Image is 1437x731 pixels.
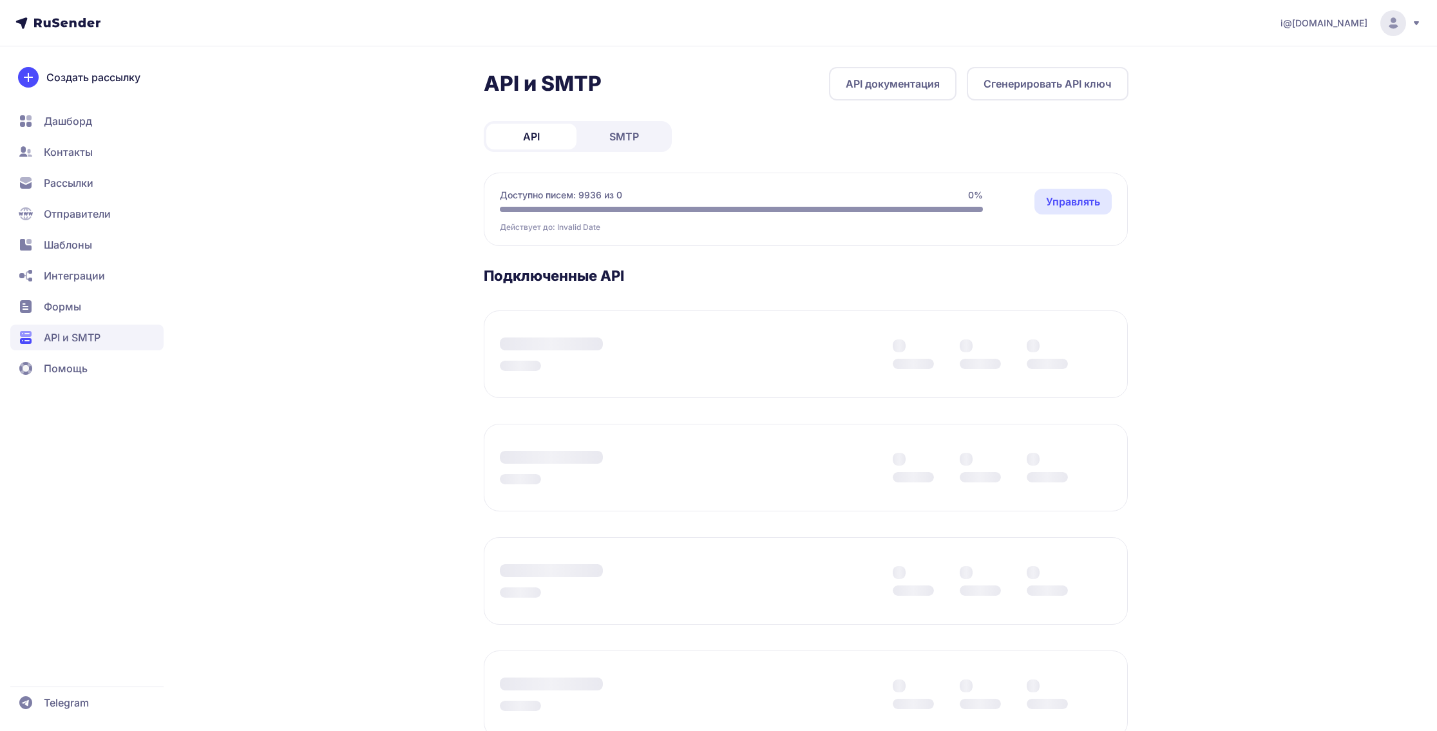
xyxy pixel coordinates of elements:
h3: Подключенные API [484,267,1128,285]
span: Помощь [44,361,88,376]
span: i@[DOMAIN_NAME] [1280,17,1367,30]
span: API [523,129,540,144]
span: Доступно писем: 9936 из 0 [500,189,622,202]
span: Интеграции [44,268,105,283]
span: Рассылки [44,175,93,191]
span: Создать рассылку [46,70,140,85]
span: Контакты [44,144,93,160]
h2: API и SMTP [484,71,602,97]
span: Действует до: Invalid Date [500,222,600,233]
a: SMTP [579,124,669,149]
span: Формы [44,299,81,314]
span: SMTP [609,129,639,144]
span: Шаблоны [44,237,92,252]
a: Управлять [1034,189,1112,214]
span: API и SMTP [44,330,100,345]
a: API [486,124,576,149]
span: 0% [968,189,983,202]
span: Отправители [44,206,111,222]
span: Дашборд [44,113,92,129]
a: API документация [829,67,956,100]
a: Telegram [10,690,164,716]
button: Сгенерировать API ключ [967,67,1128,100]
span: Telegram [44,695,89,710]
